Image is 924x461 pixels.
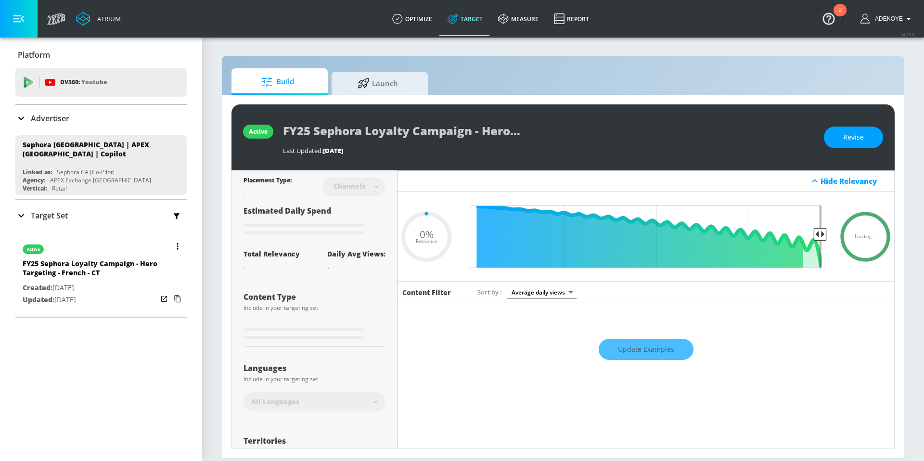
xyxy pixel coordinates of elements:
p: [DATE] [23,282,157,294]
p: Advertiser [31,113,69,124]
span: Created: [23,283,52,292]
div: DV360: Youtube [15,68,187,97]
span: Loading... [855,234,876,239]
p: DV360: [60,77,107,88]
div: Sephora [GEOGRAPHIC_DATA] | APEX [GEOGRAPHIC_DATA] | CopilotLinked as:Sephora CA [Co-Pilot]Agency... [15,135,187,195]
div: Estimated Daily Spend [244,205,385,238]
a: optimize [385,1,440,36]
span: Build [241,70,314,93]
a: Report [546,1,597,36]
div: FY25 Sephora Loyalty Campaign - Hero Targeting - French - CT [23,259,157,282]
div: Last Updated: [283,146,814,155]
span: login as: adekoye.oladapo@zefr.com [871,15,903,22]
p: Youtube [81,77,107,87]
button: Copy Targeting Set Link [171,292,184,306]
div: Advertiser [15,105,187,132]
button: Revise [824,127,883,148]
div: Retail [52,184,67,192]
div: Include in your targeting set [244,305,385,311]
div: Include in your targeting set [244,376,385,382]
span: v 4.28.0 [901,32,914,37]
div: Territories [244,437,385,445]
span: [DATE] [323,146,343,155]
div: activeFY25 Sephora Loyalty Campaign - Hero Targeting - French - CTCreated:[DATE]Updated:[DATE] [15,235,187,313]
span: Revise [843,131,864,143]
div: APEX Exchange [GEOGRAPHIC_DATA] [50,176,151,184]
div: Languages [244,364,385,372]
p: Platform [18,50,50,60]
span: Relevance [416,239,437,244]
div: Agency: [23,176,45,184]
div: Placement Type: [244,176,292,186]
span: 0% [420,229,434,239]
input: Final Threshold [465,205,827,268]
span: Launch [341,72,414,95]
div: Content Type [244,293,385,301]
div: Hide Relevancy [821,176,889,186]
div: Linked as: [23,168,52,176]
button: Adekoye [860,13,914,25]
p: Target Set [31,210,68,221]
div: Average daily views [507,286,577,299]
div: Atrium [93,14,121,23]
div: Daily Avg Views: [327,249,385,258]
h6: Content Filter [402,288,451,297]
span: Sort by [477,288,502,296]
a: Target [440,1,490,36]
div: Platform [15,41,187,68]
span: Updated: [23,295,54,304]
div: All Languages [244,392,385,411]
p: [DATE] [23,294,157,306]
button: Open Resource Center, 2 new notifications [815,5,842,32]
div: active [27,247,40,252]
div: Total Relevancy [244,249,300,258]
div: Hide Relevancy [398,170,894,192]
div: Sephora CA [Co-Pilot] [57,168,115,176]
a: measure [490,1,546,36]
div: Vertical: [23,184,47,192]
a: Atrium [76,12,121,26]
div: 2 [838,10,842,23]
div: Target Set [15,200,187,231]
div: Sephora [GEOGRAPHIC_DATA] | APEX [GEOGRAPHIC_DATA] | Copilot [23,140,171,158]
span: All Languages [251,397,299,407]
div: active [249,128,268,136]
span: Estimated Daily Spend [244,205,331,216]
div: Channels [329,182,370,190]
